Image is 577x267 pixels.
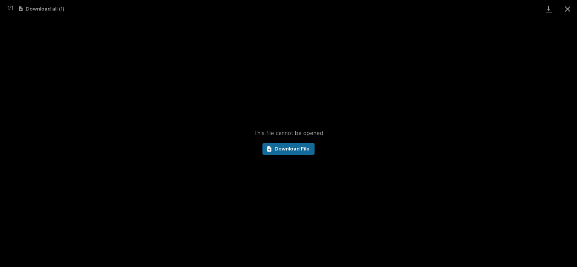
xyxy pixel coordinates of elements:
span: This file cannot be opened [254,130,323,137]
button: Download all (1) [19,6,64,12]
span: 1 [11,5,13,11]
span: Download File [275,146,310,152]
span: 1 [8,5,9,11]
a: Download File [262,143,315,155]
